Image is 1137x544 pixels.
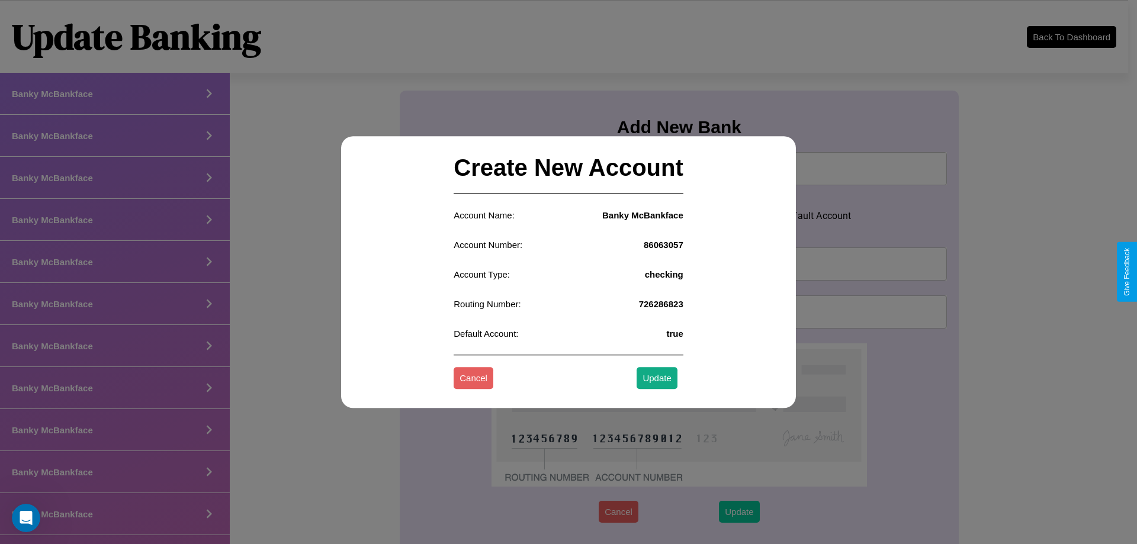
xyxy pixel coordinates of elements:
iframe: Intercom live chat [12,504,40,532]
p: Default Account: [454,326,518,342]
h4: 86063057 [644,240,683,250]
p: Account Type: [454,266,510,282]
h2: Create New Account [454,143,683,194]
h4: checking [645,269,683,279]
h4: true [666,329,683,339]
button: Cancel [454,368,493,390]
p: Account Number: [454,237,522,253]
p: Routing Number: [454,296,521,312]
h4: Banky McBankface [602,210,683,220]
div: Give Feedback [1123,248,1131,296]
h4: 726286823 [639,299,683,309]
p: Account Name: [454,207,515,223]
button: Update [637,368,677,390]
